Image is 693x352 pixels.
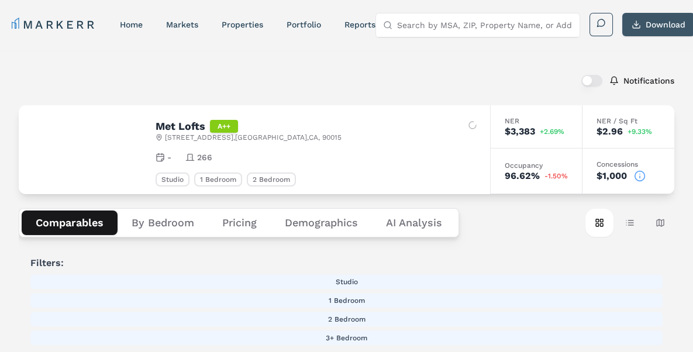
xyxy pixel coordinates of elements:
button: 2 Bedroom [30,312,663,326]
div: $3,383 [505,127,535,136]
span: +2.69% [540,128,564,135]
div: 2 Bedroom [247,172,296,187]
a: properties [222,20,263,29]
button: Comparables [22,210,118,235]
button: By Bedroom [118,210,208,235]
a: markets [166,20,198,29]
span: [STREET_ADDRESS] , [GEOGRAPHIC_DATA] , CA , 90015 [165,133,342,142]
input: Search by MSA, ZIP, Property Name, or Address [397,13,573,37]
button: 3+ Bedroom [30,331,663,345]
div: Studio [156,172,189,187]
span: -1.50% [544,172,568,180]
span: +9.33% [628,128,652,135]
div: $1,000 [597,171,627,181]
span: - [167,151,171,163]
button: 1 Bedroom [30,294,663,308]
span: Filters: [30,256,663,270]
div: Concessions [597,161,660,168]
button: Pricing [208,210,271,235]
a: MARKERR [12,16,96,33]
a: reports [344,20,375,29]
button: Studio [30,275,663,289]
div: NER / Sq Ft [597,118,660,125]
div: 1 Bedroom [194,172,242,187]
button: AI Analysis [372,210,456,235]
div: 96.62% [505,171,540,181]
div: A++ [210,120,238,133]
h2: Met Lofts [156,121,205,132]
a: home [120,20,143,29]
div: Occupancy [505,162,568,169]
div: NER [505,118,568,125]
span: 266 [197,151,212,163]
a: Portfolio [287,20,321,29]
div: $2.96 [597,127,623,136]
label: Notifications [623,77,674,85]
button: Demographics [271,210,372,235]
